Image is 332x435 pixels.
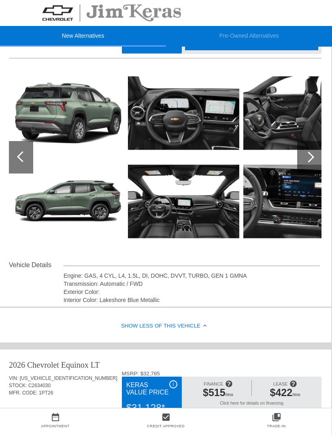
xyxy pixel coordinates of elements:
[185,401,318,409] div: Click here for details on financing
[270,387,293,398] span: $422
[221,412,332,422] a: collections_bookmark
[128,71,239,155] img: 2026chs151951577_1280_11.png
[147,424,185,428] a: Credit Approved
[126,380,177,397] div: Keras Value Price
[91,359,100,371] div: LT
[189,387,247,401] div: /mo
[273,381,287,386] span: LEASE
[267,424,286,428] a: Trade-In
[64,280,320,288] div: Transmission: Automatic / FWD
[9,383,27,388] span: STOCK:
[64,272,320,280] div: Engine: GAS, 4 CYL, L4, 1.5L, DI, DOHC, DVVT, TURBO, GEN 1 GMNA
[128,160,239,243] img: 2026chs151951578_1280_12.png
[39,390,53,396] span: 1PT26
[64,288,320,296] div: Exterior Color:
[28,383,51,388] span: C2634030
[20,375,117,381] span: [US_VEHICLE_IDENTIFICATION_NUMBER]
[166,26,332,47] li: Pre-Owned Alternatives
[169,380,177,388] div: i
[126,397,177,418] div: $31,128*
[9,359,89,371] div: 2026 Chevrolet Equinox
[9,260,64,270] div: Vehicle Details
[204,381,223,386] span: FINANCE
[203,387,226,398] span: $515
[13,71,124,155] img: cc_2026chs151951602_02_1280_gvr.png
[122,371,321,377] div: MSRP: $32,785
[256,387,314,401] div: /mo
[111,412,221,422] a: check_box
[9,375,18,381] span: VIN:
[64,296,320,304] div: Interior Color: Lakeshore Blue Metallic
[9,390,38,396] span: MFR. CODE:
[13,160,124,243] img: cc_2026chs151951596_03_1280_gvr.png
[41,424,70,428] a: Appointment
